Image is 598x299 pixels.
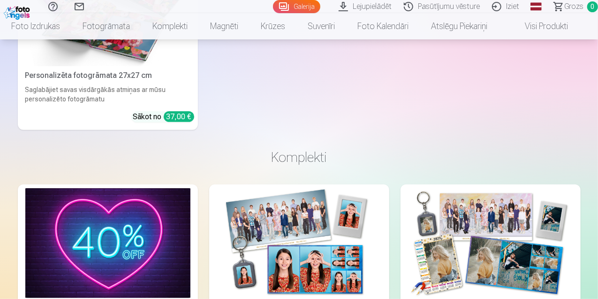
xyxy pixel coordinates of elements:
img: Pilns Atmiņu Komplekts – Drukātas (15×23cm, 40% ATLAIDE) un 🎁 Digitālas Fotogrāfijas [25,188,190,299]
a: Fotogrāmata [71,13,141,39]
div: Personalizēta fotogrāmata 27x27 cm [22,70,194,81]
div: Saglabājiet savas visdārgākās atmiņas ar mūsu personalizēto fotogrāmatu [22,85,194,104]
div: 37,00 € [164,111,194,122]
img: Klasiskais komplekts [217,188,382,299]
div: Sākot no [133,111,194,123]
a: Komplekti [141,13,199,39]
a: Atslēgu piekariņi [420,13,499,39]
img: /fa1 [4,4,32,20]
a: Suvenīri [296,13,346,39]
a: Visi produkti [499,13,579,39]
a: Krūzes [250,13,296,39]
a: Magnēti [199,13,250,39]
img: Populārs komplekts [408,188,573,299]
span: Grozs [564,1,583,12]
h3: Komplekti [25,149,573,166]
a: Foto kalendāri [346,13,420,39]
span: 0 [587,1,598,12]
